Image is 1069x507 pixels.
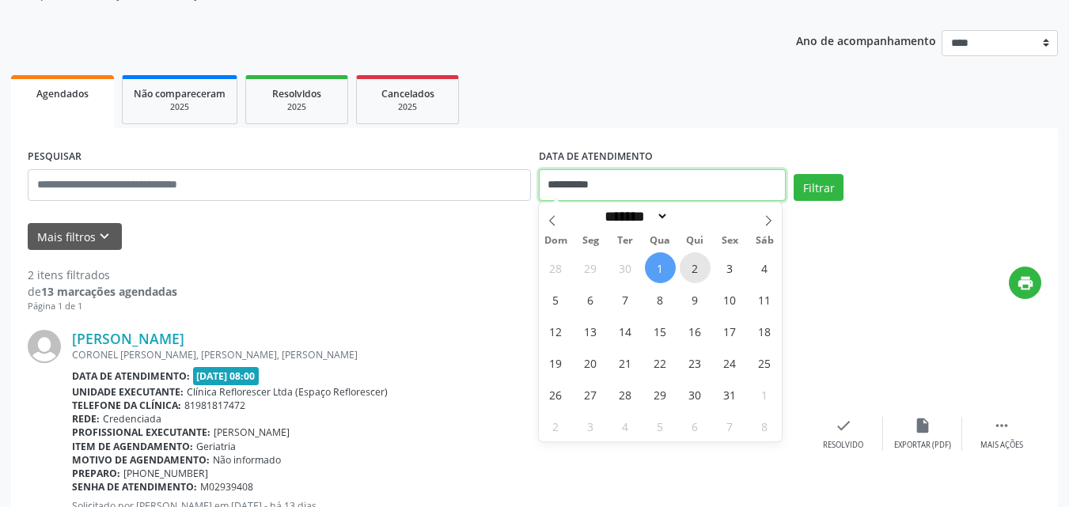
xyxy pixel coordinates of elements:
[715,411,745,441] span: Novembro 7, 2025
[715,284,745,315] span: Outubro 10, 2025
[103,412,161,426] span: Credenciada
[677,236,712,246] span: Qui
[575,316,606,346] span: Outubro 13, 2025
[72,412,100,426] b: Rede:
[193,367,260,385] span: [DATE] 08:00
[749,284,780,315] span: Outubro 11, 2025
[72,440,193,453] b: Item de agendamento:
[575,411,606,441] span: Novembro 3, 2025
[680,347,711,378] span: Outubro 23, 2025
[187,385,388,399] span: Clínica Reflorescer Ltda (Espaço Reflorescer)
[368,101,447,113] div: 2025
[894,440,951,451] div: Exportar (PDF)
[123,467,208,480] span: [PHONE_NUMBER]
[28,223,122,251] button: Mais filtroskeyboard_arrow_down
[72,385,184,399] b: Unidade executante:
[575,284,606,315] span: Outubro 6, 2025
[645,347,676,378] span: Outubro 22, 2025
[610,411,641,441] span: Novembro 4, 2025
[914,417,931,434] i: insert_drive_file
[794,174,843,201] button: Filtrar
[540,252,571,283] span: Setembro 28, 2025
[28,330,61,363] img: img
[645,284,676,315] span: Outubro 8, 2025
[669,208,721,225] input: Year
[134,101,226,113] div: 2025
[680,411,711,441] span: Novembro 6, 2025
[680,379,711,410] span: Outubro 30, 2025
[96,228,113,245] i: keyboard_arrow_down
[610,316,641,346] span: Outubro 14, 2025
[381,87,434,100] span: Cancelados
[610,252,641,283] span: Setembro 30, 2025
[28,145,82,169] label: PESQUISAR
[600,208,669,225] select: Month
[72,348,804,361] div: CORONEL [PERSON_NAME], [PERSON_NAME], [PERSON_NAME]
[749,316,780,346] span: Outubro 18, 2025
[213,453,281,467] span: Não informado
[645,252,676,283] span: Outubro 1, 2025
[134,87,226,100] span: Não compareceram
[540,284,571,315] span: Outubro 5, 2025
[72,369,190,383] b: Data de atendimento:
[28,300,177,313] div: Página 1 de 1
[540,347,571,378] span: Outubro 19, 2025
[575,379,606,410] span: Outubro 27, 2025
[72,426,210,439] b: Profissional executante:
[749,379,780,410] span: Novembro 1, 2025
[575,252,606,283] span: Setembro 29, 2025
[610,347,641,378] span: Outubro 21, 2025
[28,267,177,283] div: 2 itens filtrados
[36,87,89,100] span: Agendados
[72,399,181,412] b: Telefone da clínica:
[749,347,780,378] span: Outubro 25, 2025
[645,411,676,441] span: Novembro 5, 2025
[41,284,177,299] strong: 13 marcações agendadas
[823,440,863,451] div: Resolvido
[72,467,120,480] b: Preparo:
[980,440,1023,451] div: Mais ações
[257,101,336,113] div: 2025
[196,440,236,453] span: Geriatria
[1009,267,1041,299] button: print
[610,379,641,410] span: Outubro 28, 2025
[575,347,606,378] span: Outubro 20, 2025
[835,417,852,434] i: check
[993,417,1010,434] i: 
[796,30,936,50] p: Ano de acompanhamento
[749,411,780,441] span: Novembro 8, 2025
[715,252,745,283] span: Outubro 3, 2025
[643,236,677,246] span: Qua
[715,347,745,378] span: Outubro 24, 2025
[749,252,780,283] span: Outubro 4, 2025
[72,330,184,347] a: [PERSON_NAME]
[272,87,321,100] span: Resolvidos
[28,283,177,300] div: de
[715,379,745,410] span: Outubro 31, 2025
[747,236,782,246] span: Sáb
[610,284,641,315] span: Outubro 7, 2025
[184,399,245,412] span: 81981817472
[645,316,676,346] span: Outubro 15, 2025
[680,316,711,346] span: Outubro 16, 2025
[214,426,290,439] span: [PERSON_NAME]
[715,316,745,346] span: Outubro 17, 2025
[72,480,197,494] b: Senha de atendimento:
[645,379,676,410] span: Outubro 29, 2025
[1017,274,1034,292] i: print
[200,480,253,494] span: M02939408
[680,284,711,315] span: Outubro 9, 2025
[540,316,571,346] span: Outubro 12, 2025
[540,379,571,410] span: Outubro 26, 2025
[539,236,574,246] span: Dom
[712,236,747,246] span: Sex
[680,252,711,283] span: Outubro 2, 2025
[573,236,608,246] span: Seg
[72,453,210,467] b: Motivo de agendamento:
[608,236,643,246] span: Ter
[540,411,571,441] span: Novembro 2, 2025
[539,145,653,169] label: DATA DE ATENDIMENTO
